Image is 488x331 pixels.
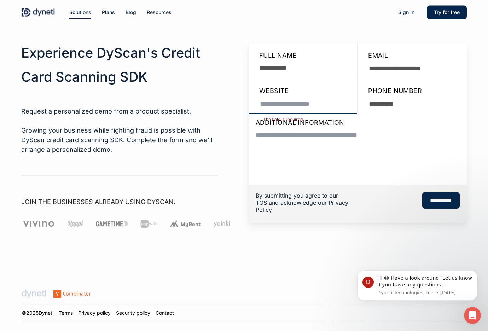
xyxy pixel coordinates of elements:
[102,9,115,15] span: Plans
[102,8,115,16] a: Plans
[22,310,53,316] a: ©2025Dyneti
[249,43,467,223] form: Contact form
[206,220,238,227] img: client
[21,197,218,207] h5: JOIN THE BUSINESSES ALREADY USING DYSCAN.
[116,310,150,316] a: Security policy
[21,106,218,116] p: Request a personalized demo from a product specialist.
[464,307,481,324] iframe: Intercom live chat
[147,9,172,15] span: Resources
[21,41,218,89] h2: Experience DyScan's Credit Card Scanning SDK
[133,220,165,228] img: client
[256,192,350,213] h6: By submitting you agree to our TOS and acknowledge our Privacy Policy
[169,220,201,227] img: client
[256,52,297,59] span: Full name
[69,8,91,16] a: Solutions
[126,8,136,16] a: Blog
[26,310,39,316] span: 2025
[21,126,218,154] p: Growing your business while fighting fraud is possible with DyScan credit card scanning SDK. Comp...
[59,220,92,227] img: client
[365,87,422,94] span: Phone Number
[126,9,136,15] span: Blog
[156,310,174,316] a: Contact
[427,8,467,16] a: Try for free
[147,8,172,16] a: Resources
[96,220,128,227] img: client
[21,7,55,18] img: Dyneti Technologies
[434,9,460,15] span: Try for free
[59,310,73,316] a: Terms
[69,9,91,15] span: Solutions
[391,7,422,18] a: Sign in
[256,87,289,94] span: Website
[252,119,344,126] span: Additional information
[398,9,414,15] span: Sign in
[347,260,488,312] iframe: Intercom notifications message
[261,114,350,125] span: The field is required.
[78,310,111,316] a: Privacy policy
[23,220,55,227] img: client
[365,52,388,59] span: Email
